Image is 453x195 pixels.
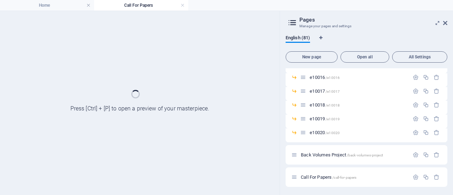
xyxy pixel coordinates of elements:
[347,153,383,157] span: /back-volumes-project
[326,117,340,121] span: /e10019
[308,89,409,93] div: e10017/e10017
[326,131,340,135] span: /e10020
[286,34,310,44] span: English (81)
[308,75,409,80] div: e10016/e10016
[434,152,440,158] div: Remove
[423,74,429,80] div: Duplicate
[310,75,340,80] span: Click to open page
[310,116,340,121] span: Click to open page
[413,174,419,180] div: Settings
[413,88,419,94] div: Settings
[434,130,440,136] div: Remove
[392,51,447,63] button: All Settings
[413,152,419,158] div: Settings
[286,51,338,63] button: New page
[310,130,340,135] span: Click to open page
[94,1,188,9] h4: Call For Papers
[308,116,409,121] div: e10019/e10019
[434,88,440,94] div: Remove
[326,76,340,80] span: /e10016
[308,130,409,135] div: e10020/e10020
[340,51,389,63] button: Open all
[434,116,440,122] div: Remove
[299,153,409,157] div: Back Volumes Project/back-volumes-project
[423,88,429,94] div: Duplicate
[344,55,386,59] span: Open all
[423,102,429,108] div: Duplicate
[423,116,429,122] div: Duplicate
[423,174,429,180] div: Duplicate
[326,90,340,93] span: /e10017
[299,23,433,29] h3: Manage your pages and settings
[308,103,409,107] div: e10018/e10018
[310,102,340,108] span: Click to open page
[301,152,383,157] span: Back Volumes Project
[434,174,440,180] div: Remove
[289,55,334,59] span: New page
[395,55,444,59] span: All Settings
[299,175,409,179] div: Call For Papers/call-for-papers
[413,130,419,136] div: Settings
[434,102,440,108] div: Remove
[310,88,340,94] span: Click to open page
[413,102,419,108] div: Settings
[332,176,356,179] span: /call-for-papers
[299,17,447,23] h2: Pages
[413,74,419,80] div: Settings
[301,174,356,180] span: Click to open page
[326,103,340,107] span: /e10018
[434,74,440,80] div: Remove
[423,130,429,136] div: Duplicate
[286,35,447,48] div: Language Tabs
[423,152,429,158] div: Duplicate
